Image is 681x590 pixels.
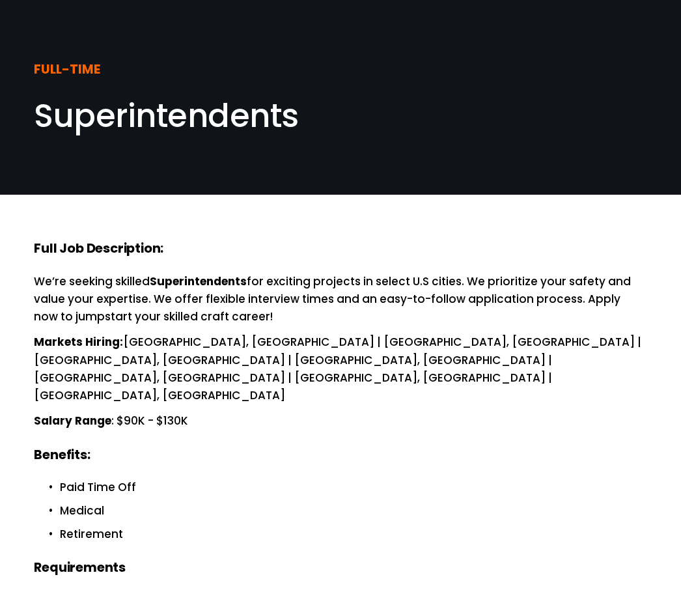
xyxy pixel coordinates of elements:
[150,274,247,289] strong: Superintendents
[34,273,646,326] p: We’re seeking skilled for exciting projects in select U.S cities. We prioritize your safety and v...
[34,60,100,78] strong: FULL-TIME
[34,445,90,464] strong: Benefits:
[34,558,126,576] strong: Requirements
[34,334,123,350] strong: Markets Hiring:
[34,413,111,428] strong: Salary Range
[34,333,646,404] p: [GEOGRAPHIC_DATA], [GEOGRAPHIC_DATA] | [GEOGRAPHIC_DATA], [GEOGRAPHIC_DATA] | [GEOGRAPHIC_DATA], ...
[34,412,646,430] p: : $90K - $130K
[34,93,299,138] span: Superintendents
[34,239,163,257] strong: Full Job Description:
[60,502,646,520] p: Medical
[60,526,646,543] p: Retirement
[60,479,646,496] p: Paid Time Off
